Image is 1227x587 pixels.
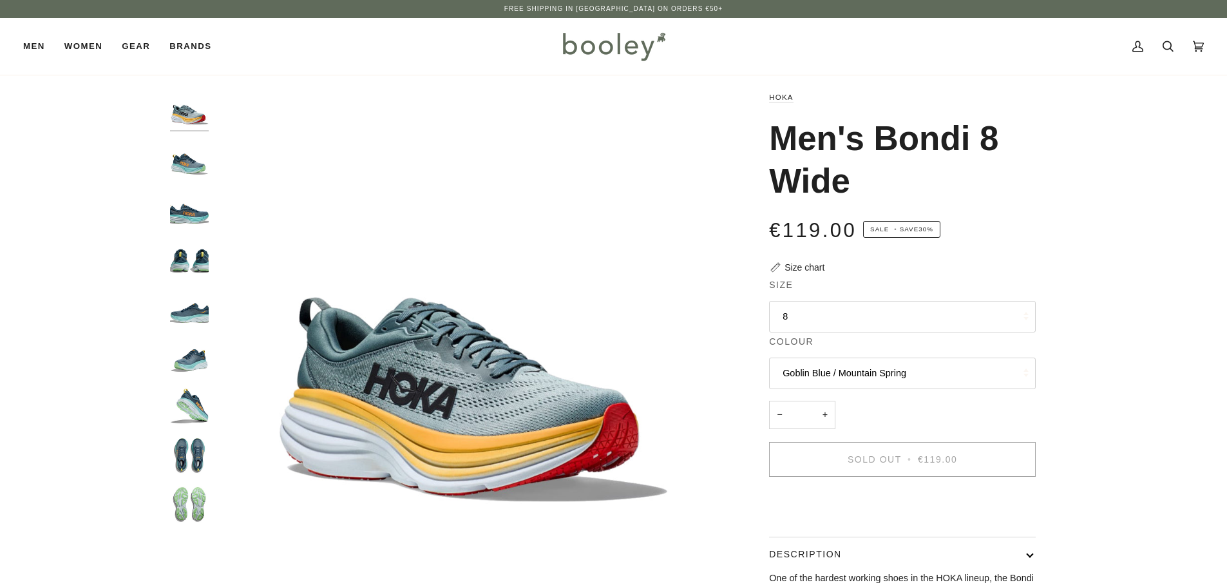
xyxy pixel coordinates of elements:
span: Gear [122,40,150,53]
input: Quantity [769,401,835,430]
img: Booley [557,28,670,65]
img: Hoka Men's Bondi 8 Wide Real Teal / Shadow - Booley Galway [170,140,209,178]
div: Size chart [785,261,824,274]
img: Hoka Men's Bondi 8 Wide Real Teal / Shadow - Booley Galway [170,337,209,376]
img: Hoka Men's Bondi 8 Wide Real Teal / Shadow - Booley Galway [170,387,209,425]
span: Save [863,221,940,238]
span: Colour [769,335,813,349]
span: 30% [918,226,933,233]
img: Hoka Men's Bondi 8 Wide Real Teal / Shadow - Booley Galway [170,288,209,327]
a: Men [23,18,55,75]
button: − [769,401,790,430]
span: Sold Out [848,454,902,465]
span: Sale [870,226,889,233]
span: Brands [169,40,211,53]
h1: Men's Bondi 8 Wide [769,117,1026,202]
a: Women [55,18,112,75]
em: • [891,226,900,233]
span: • [905,454,914,465]
a: Hoka [769,93,794,101]
img: Hoka Men's Bondi 8 Wide Goblin Blue / Mountain Spring - Booley Galway [170,90,209,129]
span: Size [769,278,793,292]
a: Gear [112,18,160,75]
button: Goblin Blue / Mountain Spring [769,358,1036,389]
span: Women [64,40,102,53]
button: 8 [769,301,1036,332]
img: Hoka Men's Bondi 8 Wide Real Teal / Shadow - Booley Galway [170,189,209,227]
img: Hoka Men's Bondi 8 Wide Real Teal / Shadow - Booley Galway [170,436,209,475]
p: Free Shipping in [GEOGRAPHIC_DATA] on Orders €50+ [504,4,723,14]
img: Hoka Men's Bondi 8 Wide Real Teal / Shadow - Booley Galway [170,485,209,524]
button: Sold Out • €119.00 [769,442,1036,477]
button: Description [769,537,1036,572]
span: €119.00 [918,454,957,465]
span: Men [23,40,45,53]
img: Hoka Men's Bondi 8 Wide Real Teal / Shadow - Booley Galway [170,238,209,277]
a: Brands [160,18,221,75]
button: + [815,401,835,430]
span: €119.00 [769,219,857,242]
